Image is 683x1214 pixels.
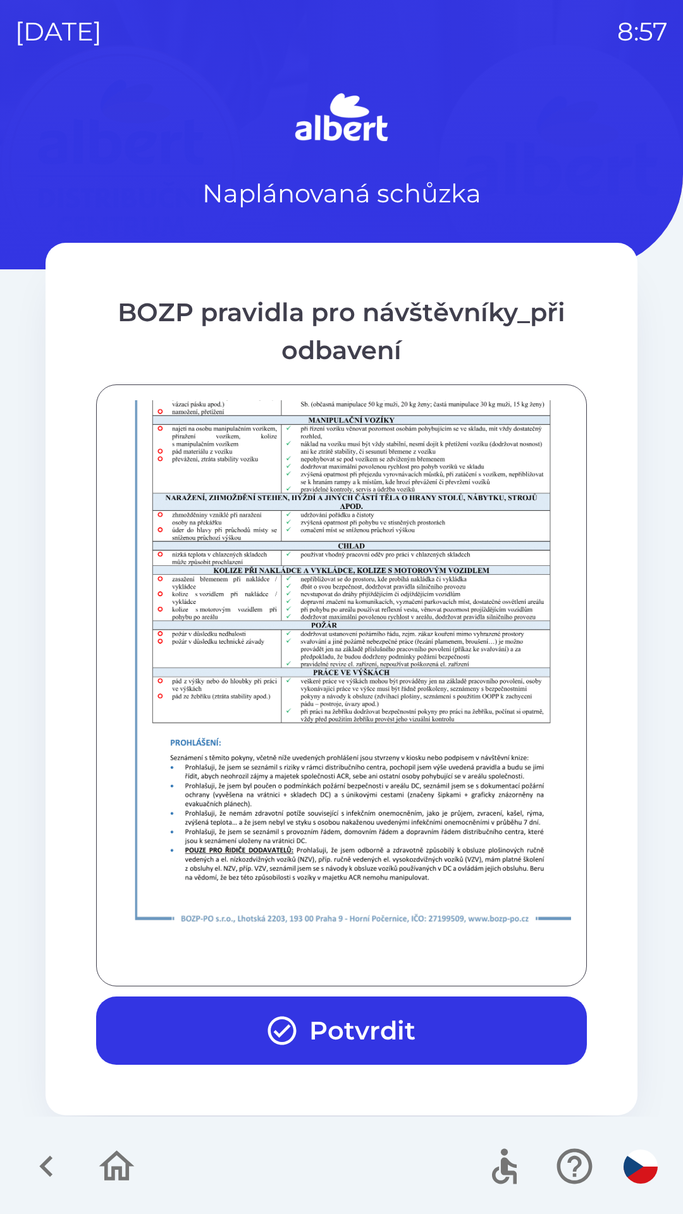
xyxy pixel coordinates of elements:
button: Potvrdit [96,996,587,1065]
div: BOZP pravidla pro návštěvníky_při odbavení [96,293,587,369]
img: cs flag [624,1150,658,1184]
p: 8:57 [617,13,668,51]
p: Naplánovaná schůzka [202,175,481,212]
p: [DATE] [15,13,102,51]
img: t5iKY4Cocv4gECBCogIEgBgIECBAgQIAAAQIEDAQNECBAgAABAgQIECCwAh4EVRAgQIAAAQIECBAg4EHQAAECBAgQIECAAAEC... [112,242,603,935]
img: Logo [46,89,637,149]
